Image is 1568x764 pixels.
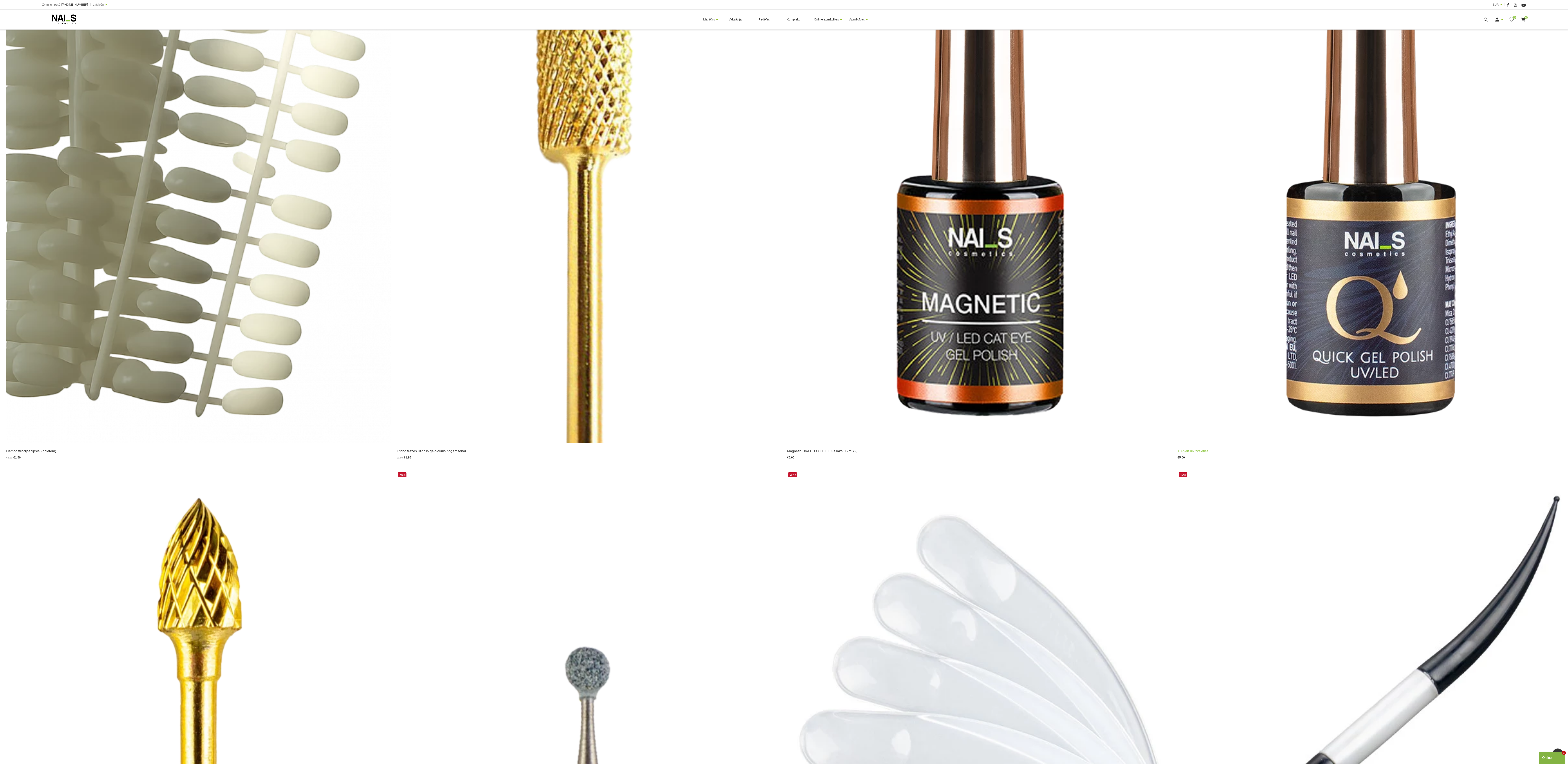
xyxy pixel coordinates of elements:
[703,11,715,28] a: Manikīrs
[1178,448,1208,454] a: Atvērt un izvēlēties
[755,10,773,29] a: Pedikīrs
[787,448,1171,454] a: Magnetic UV/LED OUTLET Gēllaka, 12ml (2)
[397,456,403,459] span: €3.90
[1493,2,1499,7] a: EUR
[13,456,21,459] span: €1.50
[1178,456,1185,459] span: €5.00
[93,2,104,7] a: Latviešu
[725,10,745,29] a: Vaksācija
[787,456,794,459] span: €5.00
[1179,472,1188,477] span: -32%
[1504,2,1505,7] span: |
[814,11,839,28] a: Online apmācības
[1524,16,1528,19] span: 0
[62,3,88,6] a: [PHONE_NUMBER]
[783,10,804,29] a: Komplekti
[849,11,865,28] a: Apmācības
[6,448,391,454] a: Demonstrācijas tipsīši (paletēm)
[1520,17,1526,22] a: 0
[1509,17,1514,22] a: 0
[90,2,91,7] span: |
[6,456,12,459] span: €3.90
[397,448,781,454] a: Titāna frēzes uzgalis gēla/akrila noņemšanai
[42,2,88,7] div: Zvani un pasūti
[1513,16,1516,19] span: 0
[404,456,411,459] span: €1.95
[1539,751,1566,764] iframe: chat widget
[398,472,407,477] span: -50%
[788,472,797,477] span: -38%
